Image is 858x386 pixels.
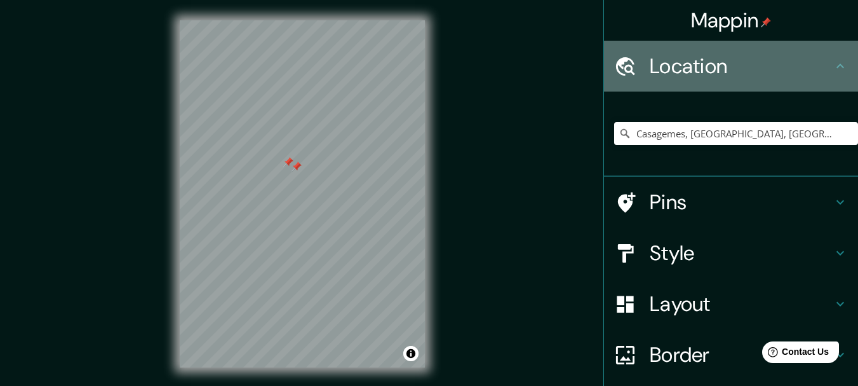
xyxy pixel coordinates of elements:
[650,53,833,79] h4: Location
[650,240,833,266] h4: Style
[761,17,771,27] img: pin-icon.png
[650,342,833,368] h4: Border
[650,291,833,317] h4: Layout
[745,336,844,372] iframe: Help widget launcher
[604,228,858,279] div: Style
[604,41,858,92] div: Location
[604,177,858,228] div: Pins
[604,279,858,329] div: Layout
[180,20,425,368] canvas: Map
[650,190,833,215] h4: Pins
[691,8,772,33] h4: Mappin
[604,329,858,380] div: Border
[614,122,858,145] input: Pick your city or area
[403,346,419,361] button: Toggle attribution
